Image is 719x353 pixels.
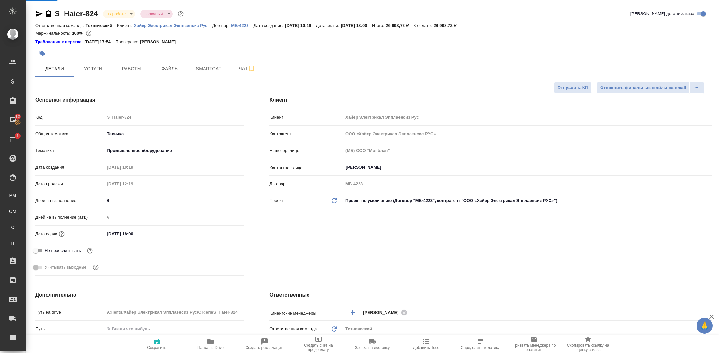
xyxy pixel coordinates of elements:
[35,214,105,221] p: Дней на выполнение (авт.)
[2,112,24,128] a: 12
[84,39,116,45] p: [DATE] 17:54
[5,205,21,218] a: CM
[295,343,342,352] span: Создать счет на предоплату
[269,147,343,154] p: Наше юр. лицо
[35,46,49,61] button: Добавить тэг
[345,305,360,320] button: Добавить менеджера
[248,65,256,72] svg: Подписаться
[269,198,283,204] p: Проект
[355,345,390,350] span: Заявка на доставку
[708,312,710,313] button: Open
[86,23,117,28] p: Технический
[697,318,713,334] button: 🙏
[155,65,186,73] span: Файлы
[35,10,43,18] button: Скопировать ссылку для ЯМессенджера
[269,165,343,171] p: Контактное лицо
[35,31,72,36] p: Маржинальность:
[12,113,24,120] span: 12
[147,345,166,350] span: Сохранить
[341,23,372,28] p: [DATE] 18:00
[8,224,18,231] span: С
[2,131,24,147] a: 1
[143,11,165,17] button: Срочный
[117,23,134,28] p: Клиент:
[130,335,184,353] button: Сохранить
[105,145,244,156] div: Промышленное оборудование
[699,319,710,332] span: 🙏
[39,65,70,73] span: Детали
[35,147,105,154] p: Тематика
[45,264,87,271] span: Учитывать выходные
[363,308,409,316] div: [PERSON_NAME]
[269,131,343,137] p: Контрагент
[5,189,21,202] a: PM
[343,324,712,334] div: Технический
[630,11,694,17] span: [PERSON_NAME] детали заказа
[35,309,105,315] p: Путь на drive
[5,237,21,250] a: П
[316,23,341,28] p: Дата сдачи:
[35,231,57,237] p: Дата сдачи
[345,335,399,353] button: Заявка на доставку
[269,310,343,316] p: Клиентские менеджеры
[35,96,244,104] h4: Основная информация
[103,10,135,18] div: В работе
[55,9,98,18] a: S_Haier-824
[232,64,263,72] span: Чат
[134,22,212,28] a: Хайер Электрикал Эпплаенсиз Рус
[434,23,461,28] p: 26 998,72 ₽
[184,335,238,353] button: Папка на Drive
[35,181,105,187] p: Дата продажи
[134,23,212,28] p: Хайер Электрикал Эпплаенсиз Рус
[231,22,253,28] a: МБ-4223
[8,240,18,247] span: П
[105,324,244,333] input: ✎ Введи что-нибудь
[453,335,507,353] button: Определить тематику
[597,82,690,94] button: Отправить финальные файлы на email
[35,39,84,45] a: Требования к верстке:
[86,247,94,255] button: Включи, если не хочешь, чтобы указанная дата сдачи изменилась после переставления заказа в 'Подтв...
[238,335,291,353] button: Создать рекламацию
[565,343,611,352] span: Скопировать ссылку на оценку заказа
[343,113,712,122] input: Пустое поле
[35,131,105,137] p: Общая тематика
[269,326,317,332] p: Ответственная команда
[35,291,244,299] h4: Дополнительно
[35,39,84,45] div: Нажми, чтобы открыть папку с инструкцией
[269,291,712,299] h4: Ответственные
[507,335,561,353] button: Призвать менеджера по развитию
[105,213,244,222] input: Пустое поле
[13,133,22,139] span: 1
[269,96,712,104] h4: Клиент
[140,10,172,18] div: В работе
[558,84,588,91] span: Отправить КП
[5,221,21,234] a: С
[105,307,244,317] input: Пустое поле
[35,23,86,28] p: Ответственная команда:
[708,167,710,168] button: Open
[597,82,704,94] div: split button
[91,263,100,272] button: Выбери, если сб и вс нужно считать рабочими днями для выполнения заказа.
[116,39,140,45] p: Проверено:
[343,195,712,206] div: Проект по умолчанию (Договор "МБ-4223", контрагент "ООО «Хайер Электрикал Эпплаенсис РУС»")
[269,114,343,121] p: Клиент
[399,335,453,353] button: Добавить Todo
[461,345,499,350] span: Определить тематику
[269,181,343,187] p: Договор
[254,23,285,28] p: Дата создания:
[116,65,147,73] span: Работы
[554,82,592,93] button: Отправить КП
[78,65,108,73] span: Услуги
[35,326,105,332] p: Путь
[105,163,161,172] input: Пустое поле
[105,113,244,122] input: Пустое поле
[343,129,712,139] input: Пустое поле
[386,23,413,28] p: 26 998,72 ₽
[291,335,345,353] button: Создать счет на предоплату
[343,146,712,155] input: Пустое поле
[511,343,557,352] span: Призвать менеджера по развитию
[105,129,244,139] div: Техника
[343,179,712,189] input: Пустое поле
[45,248,81,254] span: Не пересчитывать
[561,335,615,353] button: Скопировать ссылку на оценку заказа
